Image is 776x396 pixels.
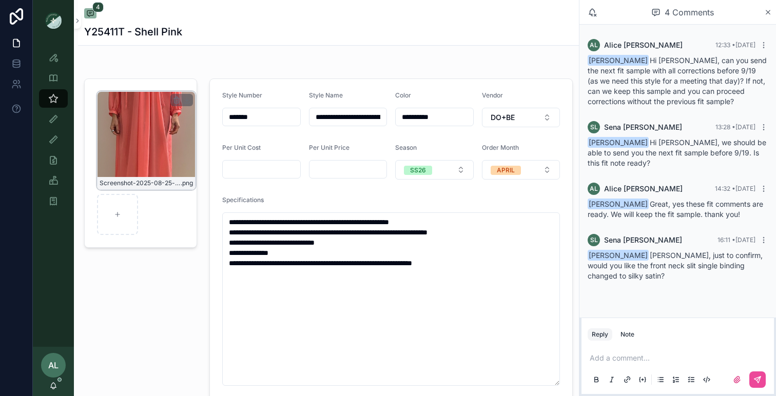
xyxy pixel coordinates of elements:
span: Hi [PERSON_NAME], we should be able to send you the next fit sample before 9/19. Is this fit note... [588,138,766,167]
div: SS26 [410,166,426,175]
span: 14:32 • [DATE] [715,185,755,192]
h1: Y25411T - Shell Pink [84,25,182,39]
span: DO+BE [491,112,515,123]
span: Sena [PERSON_NAME] [604,122,682,132]
span: Season [395,144,417,151]
span: Per Unit Price [309,144,350,151]
span: [PERSON_NAME] [588,199,649,209]
div: scrollable content [33,41,74,224]
span: SL [590,236,598,244]
span: AL [590,185,598,193]
span: Order Month [482,144,519,151]
span: Style Name [309,91,343,99]
span: [PERSON_NAME] [588,137,649,148]
span: AL [48,359,59,371]
span: Vendor [482,91,503,99]
span: Great, yes these fit comments are ready. We will keep the fit sample. thank you! [588,200,763,219]
span: 4 Comments [665,6,714,18]
span: .png [181,179,193,187]
img: App logo [45,12,62,29]
span: Alice [PERSON_NAME] [604,184,683,194]
span: [PERSON_NAME] [588,250,649,261]
span: 12:33 • [DATE] [715,41,755,49]
button: Select Button [395,160,474,180]
div: APRIL [497,166,515,175]
span: Sena [PERSON_NAME] [604,235,682,245]
span: 13:28 • [DATE] [715,123,755,131]
span: Per Unit Cost [222,144,261,151]
span: [PERSON_NAME], just to confirm, would you like the front neck slit single binding changed to silk... [588,251,763,280]
span: SL [590,123,598,131]
button: Reply [588,328,612,341]
span: Alice [PERSON_NAME] [604,40,683,50]
span: Screenshot-2025-08-25-at-4.24.09-PM [100,179,181,187]
span: Hi [PERSON_NAME], can you send the next fit sample with all corrections before 9/19 (as we need t... [588,56,767,106]
span: Style Number [222,91,262,99]
span: 16:11 • [DATE] [717,236,755,244]
span: Specifications [222,196,264,204]
button: Select Button [482,160,560,180]
span: Color [395,91,411,99]
span: [PERSON_NAME] [588,55,649,66]
button: Note [616,328,638,341]
span: 4 [92,2,104,12]
span: AL [590,41,598,49]
button: 4 [84,8,96,21]
div: Note [620,330,634,339]
button: Select Button [482,108,560,127]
